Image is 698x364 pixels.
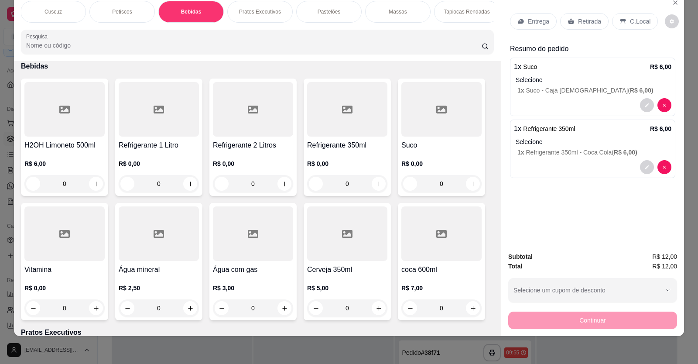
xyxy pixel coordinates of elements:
p: R$ 0,00 [213,159,293,168]
button: decrease-product-quantity [403,301,417,315]
h4: Refrigerante 1 Litro [119,140,199,151]
p: R$ 0,00 [24,284,105,292]
h4: Refrigerante 350ml [307,140,387,151]
span: R$ 6,00 ) [614,149,637,156]
span: R$ 6,00 ) [630,87,654,94]
button: decrease-product-quantity [640,160,654,174]
button: decrease-product-quantity [657,160,671,174]
p: Petiscos [112,8,132,15]
p: Refrigerante 350ml - Coca Cola ( [517,148,671,157]
p: R$ 0,00 [401,159,482,168]
p: R$ 2,50 [119,284,199,292]
p: R$ 5,00 [307,284,387,292]
button: decrease-product-quantity [309,301,323,315]
h4: coca 600ml [401,264,482,275]
span: R$ 12,00 [652,252,677,261]
button: decrease-product-quantity [657,98,671,112]
h4: Cerveja 350ml [307,264,387,275]
span: R$ 12,00 [652,261,677,271]
p: Bebidas [21,61,494,72]
p: Selecione [516,76,671,84]
p: Pratos Executivos [239,8,281,15]
button: decrease-product-quantity [215,301,229,315]
p: Resumo do pedido [510,44,675,54]
strong: Subtotal [508,253,533,260]
strong: Total [508,263,522,270]
p: Pratos Executivos [21,327,494,338]
button: decrease-product-quantity [665,14,679,28]
p: Selecione [516,137,671,146]
button: decrease-product-quantity [26,177,40,191]
button: increase-product-quantity [466,301,480,315]
button: increase-product-quantity [89,177,103,191]
p: Tapiocas Rendadas [444,8,489,15]
button: Selecione um cupom de desconto [508,278,677,302]
span: Refrigerante 350ml [523,125,575,132]
p: Pastelões [318,8,341,15]
p: Massas [389,8,407,15]
h4: Refrigerante 2 Litros [213,140,293,151]
p: R$ 7,00 [401,284,482,292]
button: increase-product-quantity [277,301,291,315]
button: decrease-product-quantity [120,301,134,315]
button: increase-product-quantity [183,301,197,315]
p: R$ 6,00 [650,124,671,133]
span: 1 x [517,149,526,156]
p: R$ 0,00 [119,159,199,168]
h4: Suco [401,140,482,151]
p: R$ 3,00 [213,284,293,292]
span: Suco [523,63,537,70]
input: Pesquisa [26,41,482,50]
p: R$ 0,00 [307,159,387,168]
p: Retirada [578,17,601,26]
span: 1 x [517,87,526,94]
p: C.Local [630,17,650,26]
label: Pesquisa [26,33,51,40]
button: increase-product-quantity [372,301,386,315]
button: decrease-product-quantity [640,98,654,112]
h4: Água com gas [213,264,293,275]
p: R$ 6,00 [24,159,105,168]
p: Suco - Cajá [DEMOGRAPHIC_DATA] ( [517,86,671,95]
p: Entrega [528,17,549,26]
p: Bebidas [181,8,202,15]
p: Cuscuz [44,8,62,15]
p: 1 x [514,124,575,134]
h4: H2OH Limoneto 500ml [24,140,105,151]
h4: Água mineral [119,264,199,275]
p: 1 x [514,62,537,72]
p: R$ 6,00 [650,62,671,71]
h4: Vitamina [24,264,105,275]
